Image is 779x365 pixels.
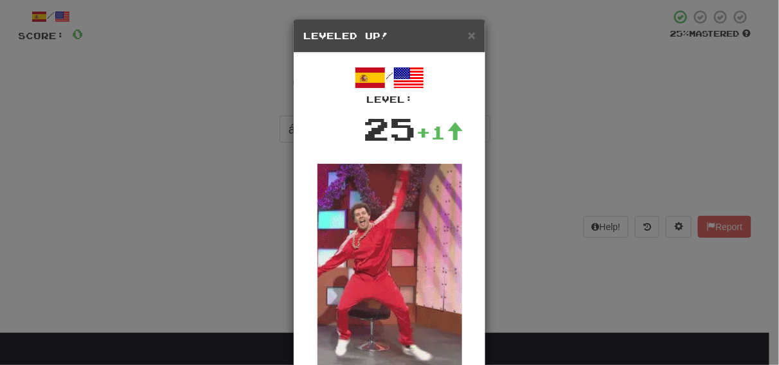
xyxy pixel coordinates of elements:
div: +1 [416,120,463,145]
h5: Leveled Up! [303,30,476,42]
span: × [468,28,476,42]
div: Level: [303,93,476,106]
div: 25 [363,106,416,151]
button: Close [468,28,476,42]
div: / [303,62,476,106]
